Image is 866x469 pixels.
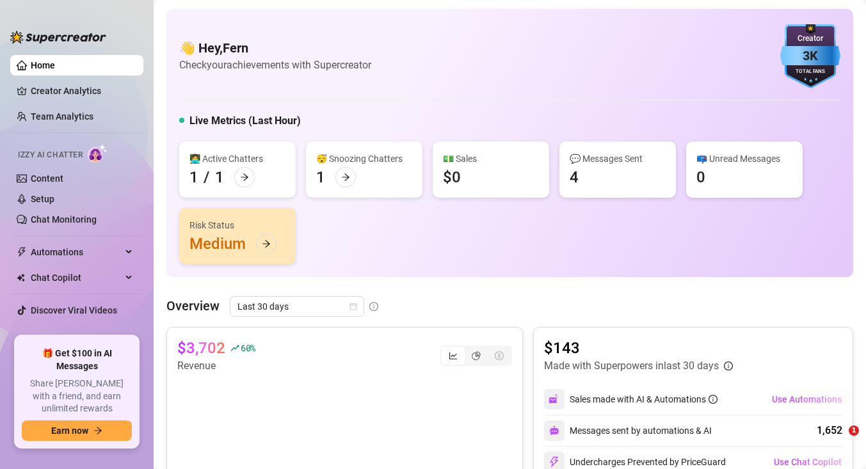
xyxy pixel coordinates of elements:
span: 60 % [241,342,255,354]
span: arrow-right [93,426,102,435]
span: Automations [31,242,122,262]
div: 📪 Unread Messages [696,152,792,166]
div: 1 [189,167,198,187]
article: $143 [544,338,733,358]
span: Use Automations [772,394,842,404]
span: arrow-right [341,173,350,182]
span: Earn now [51,425,88,436]
div: Sales made with AI & Automations [570,392,718,406]
span: Last 30 days [237,297,357,316]
div: 💵 Sales [443,152,539,166]
span: arrow-right [262,239,271,248]
article: Made with Superpowers in last 30 days [544,358,719,374]
h4: 👋 Hey, Fern [179,39,371,57]
h5: Live Metrics (Last Hour) [189,113,301,129]
a: Team Analytics [31,111,93,122]
article: Check your achievements with Supercreator [179,57,371,73]
article: $3,702 [177,338,225,358]
img: svg%3e [549,393,560,405]
span: info-circle [724,362,733,370]
button: Use Automations [771,389,842,409]
span: line-chart [449,351,458,360]
div: 💬 Messages Sent [570,152,666,166]
span: rise [230,344,239,353]
span: calendar [349,303,357,310]
span: dollar-circle [495,351,504,360]
div: Risk Status [189,218,285,232]
a: Setup [31,194,54,204]
article: Overview [166,296,220,315]
img: blue-badge-DgoSNQY1.svg [780,24,840,88]
button: Earn nowarrow-right [22,420,132,441]
div: 😴 Snoozing Chatters [316,152,412,166]
div: 3K [780,46,840,66]
span: info-circle [709,395,718,404]
div: 4 [570,167,579,187]
span: thunderbolt [17,247,27,257]
img: svg%3e [549,456,560,468]
iframe: Intercom live chat [822,425,853,456]
div: 0 [696,167,705,187]
img: svg%3e [549,425,559,436]
div: segmented control [440,346,512,366]
div: Messages sent by automations & AI [544,420,712,441]
span: 1 [849,425,859,436]
a: Home [31,60,55,70]
div: 1 [215,167,224,187]
a: Creator Analytics [31,81,133,101]
img: AI Chatter [88,144,108,163]
img: Chat Copilot [17,273,25,282]
span: Chat Copilot [31,267,122,288]
span: 🎁 Get $100 in AI Messages [22,347,132,372]
div: $0 [443,167,461,187]
div: Creator [780,33,840,45]
a: Content [31,173,63,184]
div: 1 [316,167,325,187]
span: Use Chat Copilot [774,457,842,467]
div: 1,652 [817,423,842,438]
article: Revenue [177,358,255,374]
a: Chat Monitoring [31,214,97,225]
span: pie-chart [472,351,481,360]
span: Izzy AI Chatter [18,149,83,161]
span: Share [PERSON_NAME] with a friend, and earn unlimited rewards [22,378,132,415]
a: Discover Viral Videos [31,305,117,315]
span: arrow-right [240,173,249,182]
div: Total Fans [780,68,840,76]
div: 👩‍💻 Active Chatters [189,152,285,166]
span: info-circle [369,302,378,311]
img: logo-BBDzfeDw.svg [10,31,106,44]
